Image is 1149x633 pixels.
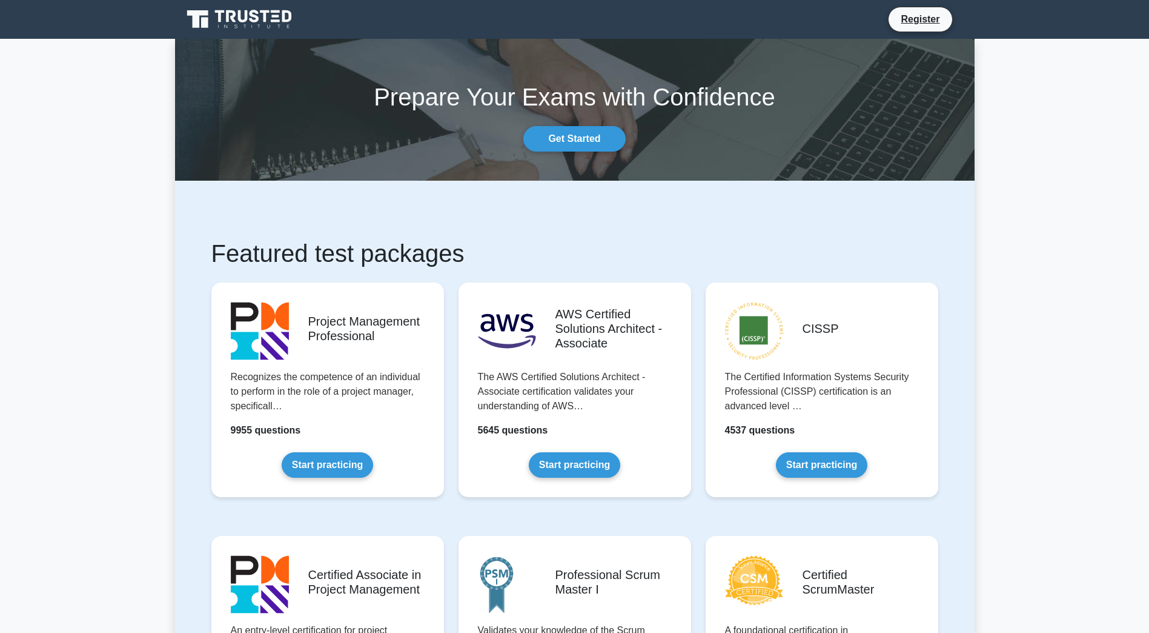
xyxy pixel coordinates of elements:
[776,452,867,478] a: Start practicing
[282,452,373,478] a: Start practicing
[523,126,625,152] a: Get Started
[175,82,975,112] h1: Prepare Your Exams with Confidence
[211,239,938,268] h1: Featured test packages
[893,12,947,27] a: Register
[529,452,620,478] a: Start practicing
